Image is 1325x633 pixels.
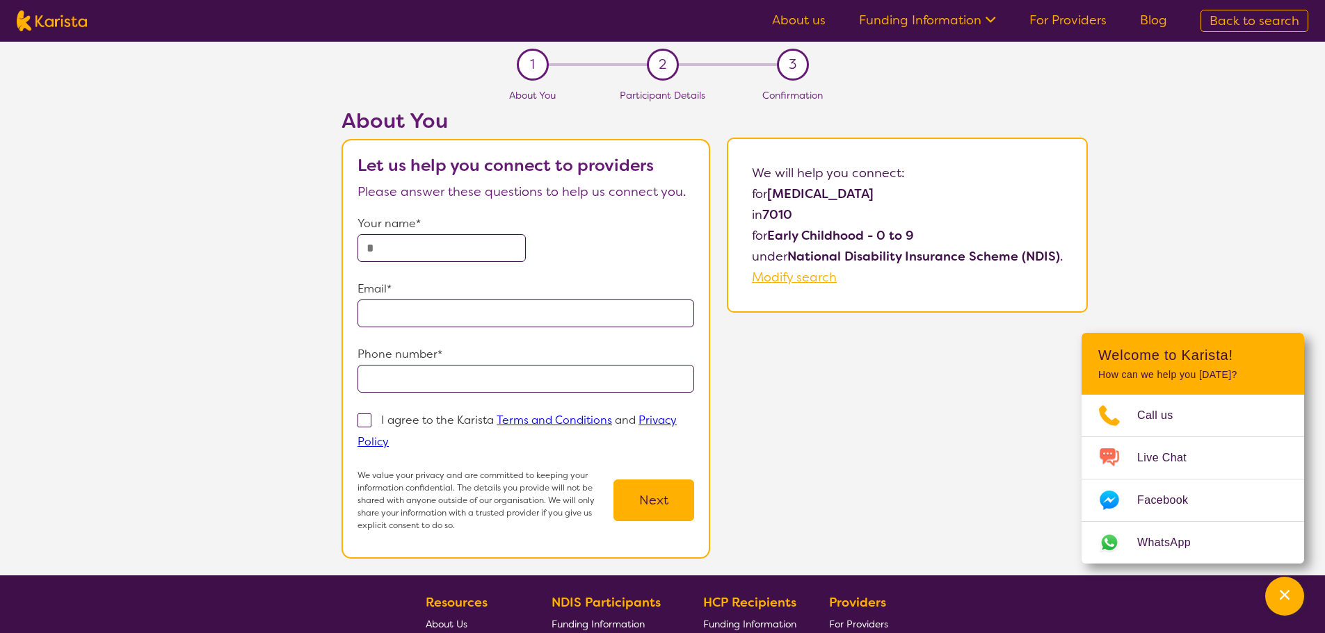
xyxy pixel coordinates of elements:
a: Web link opens in a new tab. [1082,522,1304,564]
span: Participant Details [620,89,705,101]
b: Let us help you connect to providers [358,154,654,176]
b: Providers [829,594,886,611]
span: 2 [659,54,666,75]
ul: Choose channel [1082,395,1304,564]
p: Email* [358,279,694,299]
div: Channel Menu [1082,333,1304,564]
p: in [752,204,1063,225]
span: Call us [1137,405,1190,426]
p: Phone number* [358,344,694,365]
b: 7010 [762,206,792,223]
span: 3 [789,54,796,75]
p: How can we help you [DATE]? [1098,369,1287,381]
p: for [752,225,1063,246]
p: We value your privacy and are committed to keeping your information confidential. The details you... [358,469,613,532]
span: Confirmation [762,89,823,101]
span: Back to search [1210,13,1299,29]
b: Resources [426,594,488,611]
p: I agree to the Karista and [358,413,677,449]
b: [MEDICAL_DATA] [767,186,874,202]
span: About Us [426,618,467,630]
a: Back to search [1200,10,1308,32]
a: Blog [1140,12,1167,28]
button: Channel Menu [1265,577,1304,616]
a: Terms and Conditions [497,413,612,427]
a: Modify search [752,269,837,286]
span: WhatsApp [1137,532,1207,553]
a: About us [772,12,826,28]
p: for [752,183,1063,204]
img: Karista logo [17,10,87,31]
span: 1 [530,54,535,75]
span: For Providers [829,618,888,630]
h2: Welcome to Karista! [1098,347,1287,363]
b: NDIS Participants [552,594,661,611]
p: under . [752,246,1063,267]
b: Early Childhood - 0 to 9 [767,227,914,244]
p: We will help you connect: [752,163,1063,183]
span: Funding Information [552,618,645,630]
a: Funding Information [859,12,996,28]
p: Your name* [358,213,694,234]
span: Funding Information [703,618,796,630]
a: For Providers [1029,12,1107,28]
h2: About You [342,108,710,133]
span: Facebook [1137,490,1205,511]
span: Live Chat [1137,447,1203,468]
p: Please answer these questions to help us connect you. [358,181,694,202]
b: HCP Recipients [703,594,796,611]
span: About You [509,89,556,101]
b: National Disability Insurance Scheme (NDIS) [787,248,1060,265]
button: Next [613,479,694,521]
